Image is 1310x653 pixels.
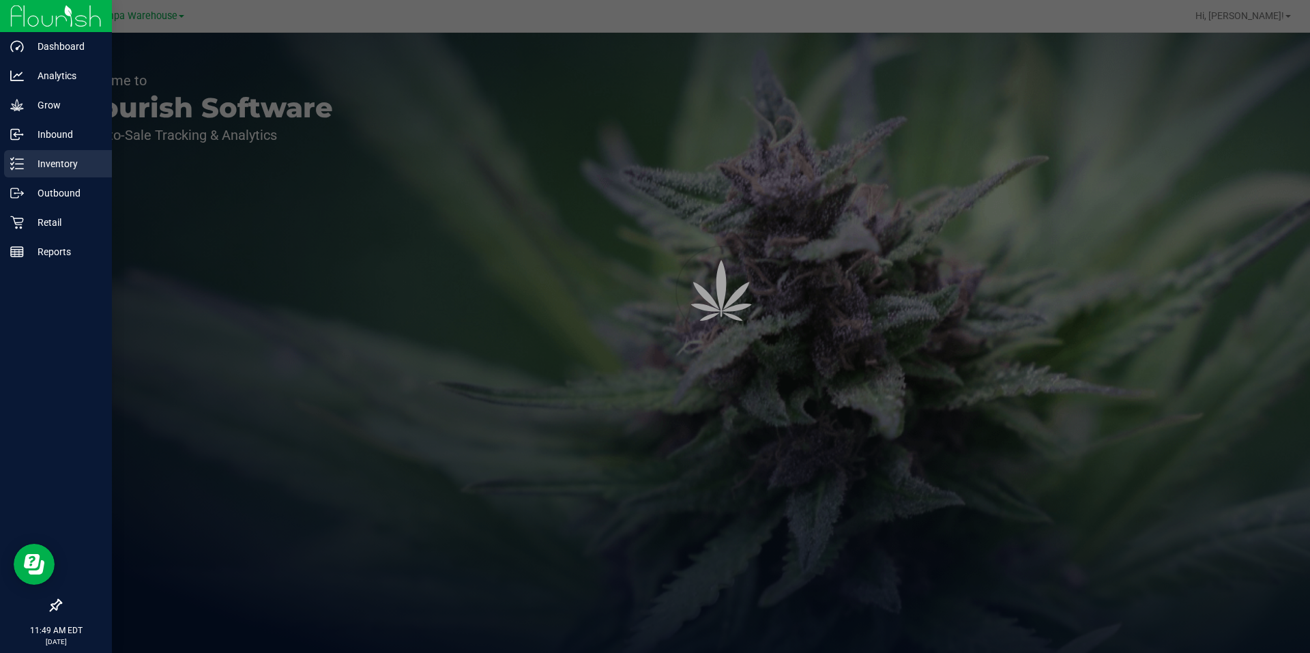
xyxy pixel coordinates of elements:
[6,637,106,647] p: [DATE]
[24,126,106,143] p: Inbound
[10,40,24,53] inline-svg: Dashboard
[14,544,55,585] iframe: Resource center
[10,128,24,141] inline-svg: Inbound
[10,216,24,229] inline-svg: Retail
[24,214,106,231] p: Retail
[10,98,24,112] inline-svg: Grow
[24,68,106,84] p: Analytics
[10,69,24,83] inline-svg: Analytics
[10,245,24,259] inline-svg: Reports
[24,185,106,201] p: Outbound
[24,156,106,172] p: Inventory
[24,97,106,113] p: Grow
[24,244,106,260] p: Reports
[10,186,24,200] inline-svg: Outbound
[10,157,24,171] inline-svg: Inventory
[24,38,106,55] p: Dashboard
[6,624,106,637] p: 11:49 AM EDT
